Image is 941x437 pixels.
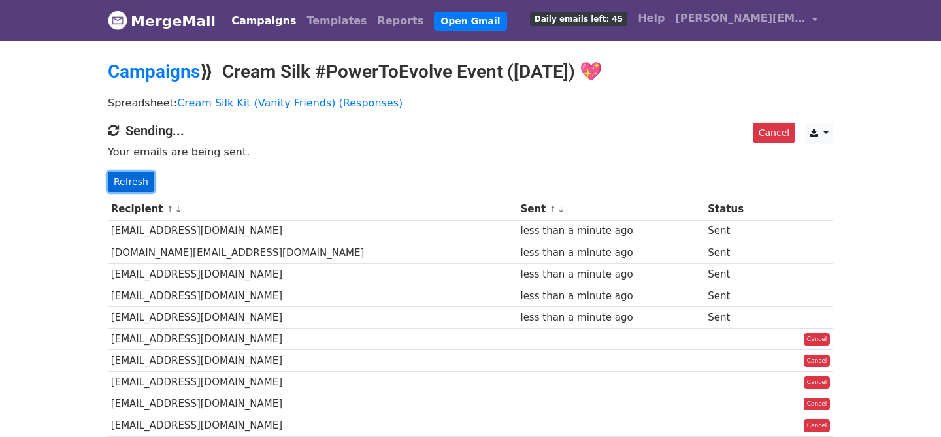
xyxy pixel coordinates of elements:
[108,96,833,110] p: Spreadsheet:
[704,307,771,329] td: Sent
[876,374,941,437] iframe: Chat Widget
[525,5,633,31] a: Daily emails left: 45
[174,204,182,214] a: ↓
[633,5,670,31] a: Help
[704,199,771,220] th: Status
[520,223,701,238] div: less than a minute ago
[108,350,518,372] td: [EMAIL_ADDRESS][DOMAIN_NAME]
[108,61,833,83] h2: ⟫ Cream Silk #PowerToEvolve Event ([DATE]) 💖
[520,310,701,325] div: less than a minute ago
[108,145,833,159] p: Your emails are being sent.
[704,285,771,306] td: Sent
[804,333,831,346] a: Cancel
[108,220,518,242] td: [EMAIL_ADDRESS][DOMAIN_NAME]
[804,355,831,368] a: Cancel
[753,123,795,143] a: Cancel
[675,10,806,26] span: [PERSON_NAME][EMAIL_ADDRESS][DOMAIN_NAME]
[108,172,154,192] a: Refresh
[108,307,518,329] td: [EMAIL_ADDRESS][DOMAIN_NAME]
[226,8,301,34] a: Campaigns
[520,289,701,304] div: less than a minute ago
[301,8,372,34] a: Templates
[108,61,200,82] a: Campaigns
[108,393,518,415] td: [EMAIL_ADDRESS][DOMAIN_NAME]
[670,5,823,36] a: [PERSON_NAME][EMAIL_ADDRESS][DOMAIN_NAME]
[108,263,518,285] td: [EMAIL_ADDRESS][DOMAIN_NAME]
[704,242,771,263] td: Sent
[167,204,174,214] a: ↑
[108,329,518,350] td: [EMAIL_ADDRESS][DOMAIN_NAME]
[108,242,518,263] td: [DOMAIN_NAME][EMAIL_ADDRESS][DOMAIN_NAME]
[804,376,831,389] a: Cancel
[557,204,565,214] a: ↓
[804,398,831,411] a: Cancel
[530,12,627,26] span: Daily emails left: 45
[372,8,429,34] a: Reports
[434,12,506,31] a: Open Gmail
[108,123,833,138] h4: Sending...
[108,7,216,35] a: MergeMail
[108,10,127,30] img: MergeMail logo
[108,285,518,306] td: [EMAIL_ADDRESS][DOMAIN_NAME]
[520,246,701,261] div: less than a minute ago
[177,97,403,109] a: Cream Silk Kit (Vanity Friends) (Responses)
[550,204,557,214] a: ↑
[804,419,831,432] a: Cancel
[520,267,701,282] div: less than a minute ago
[704,220,771,242] td: Sent
[108,199,518,220] th: Recipient
[108,415,518,436] td: [EMAIL_ADDRESS][DOMAIN_NAME]
[108,372,518,393] td: [EMAIL_ADDRESS][DOMAIN_NAME]
[518,199,705,220] th: Sent
[704,263,771,285] td: Sent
